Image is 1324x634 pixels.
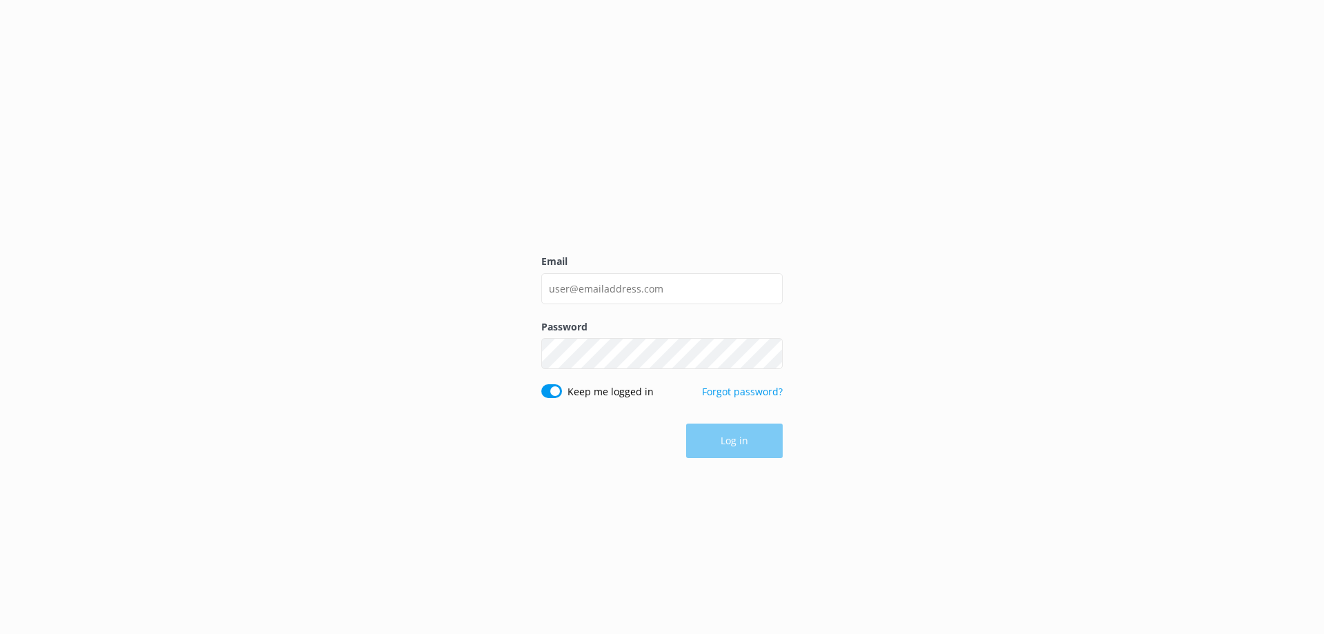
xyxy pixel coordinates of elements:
[568,384,654,399] label: Keep me logged in
[541,254,783,269] label: Email
[541,273,783,304] input: user@emailaddress.com
[755,340,783,368] button: Show password
[702,385,783,398] a: Forgot password?
[541,319,783,335] label: Password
